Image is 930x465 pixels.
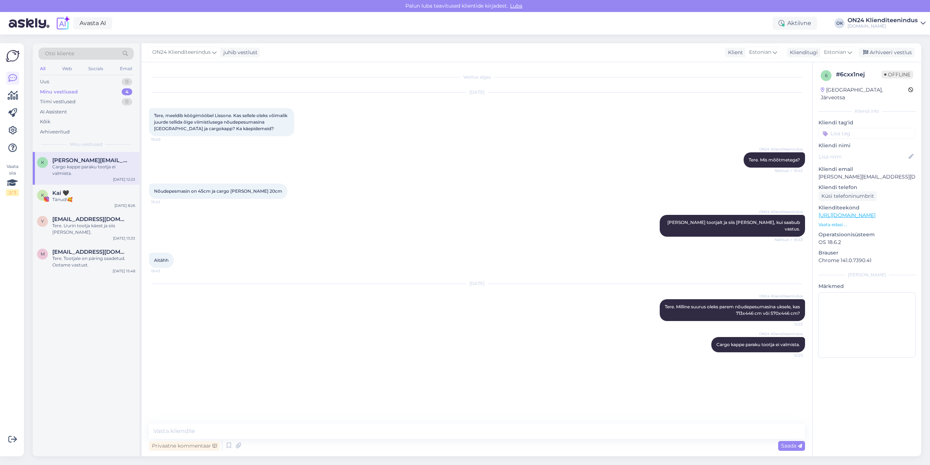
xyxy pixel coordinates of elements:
[824,48,846,56] span: Estonian
[775,237,803,242] span: Nähtud ✓ 15:43
[818,191,877,201] div: Küsi telefoninumbrit
[55,16,70,31] img: explore-ai
[149,89,805,96] div: [DATE]
[40,118,50,125] div: Kõik
[776,353,803,358] span: 12:23
[41,251,45,257] span: m
[818,249,915,257] p: Brauser
[41,192,44,198] span: K
[122,78,132,85] div: 0
[775,168,803,173] span: Nähtud ✓ 15:42
[154,257,169,263] span: Aitähh
[113,236,135,241] div: [DATE] 13:33
[818,165,915,173] p: Kliendi email
[40,128,70,136] div: Arhiveeritud
[52,223,135,236] div: Tere. Uurin tootja käest ja siis [PERSON_NAME].
[725,49,743,56] div: Klient
[716,342,800,347] span: Cargo kappe paraku tootja ei valmista.
[151,268,178,274] span: 15:43
[52,190,69,196] span: Kai 🖤
[834,18,845,28] div: OK
[221,49,258,56] div: juhib vestlust
[818,272,915,278] div: [PERSON_NAME]
[818,282,915,290] p: Märkmed
[52,196,135,203] div: Tänud!🥰
[52,157,128,164] span: Kristjan-j@hotmail.com
[859,48,915,57] div: Arhiveeri vestlus
[52,255,135,268] div: Tere. Tootjale on päring saadetud. Ootame vastust.
[776,321,803,327] span: 12:22
[40,88,78,96] div: Minu vestlused
[122,88,132,96] div: 4
[61,64,73,73] div: Web
[118,64,134,73] div: Email
[149,280,805,287] div: [DATE]
[52,216,128,223] span: yanic6@gmail.com
[759,293,803,299] span: ON24 Klienditeenindus
[819,153,907,161] input: Lisa nimi
[73,17,112,29] a: Avasta AI
[6,163,19,196] div: Vaata siia
[781,442,802,449] span: Saada
[818,212,876,219] a: [URL][DOMAIN_NAME]
[818,204,915,212] p: Klienditeekond
[40,78,49,85] div: Uus
[149,441,220,451] div: Privaatne kommentaar
[113,177,135,182] div: [DATE] 12:23
[154,113,288,131] span: Tere, meeldib köögimööbel Lissone. Kas sellele oleks võimalik juurde tellida õige viimistlusega n...
[39,64,47,73] div: All
[52,164,135,177] div: Cargo kappe paraku tootja ei valmista.
[122,98,132,105] div: 0
[152,48,211,56] span: ON24 Klienditeenindus
[818,184,915,191] p: Kliendi telefon
[818,142,915,149] p: Kliendi nimi
[154,188,282,194] span: Nõudepesmasin on 45cm ja cargo [PERSON_NAME] 20cm
[45,50,74,57] span: Otsi kliente
[848,23,918,29] div: [DOMAIN_NAME]
[41,160,44,165] span: K
[749,157,800,163] span: Tere. Mis mõõtmetega?
[151,137,178,142] span: 15:40
[818,119,915,127] p: Kliendi tag'id
[787,49,818,56] div: Klienditugi
[52,249,128,255] span: muthatha@mail.ru
[6,189,19,196] div: 2 / 3
[151,199,178,205] span: 15:42
[759,209,803,215] span: ON24 Klienditeenindus
[6,49,20,63] img: Askly Logo
[818,221,915,228] p: Vaata edasi ...
[818,128,915,139] input: Lisa tag
[40,98,76,105] div: Tiimi vestlused
[114,203,135,208] div: [DATE] 8:26
[759,147,803,152] span: ON24 Klienditeenindus
[508,3,525,9] span: Luba
[818,257,915,264] p: Chrome 141.0.7390.41
[87,64,105,73] div: Socials
[821,86,908,101] div: [GEOGRAPHIC_DATA], Järveotsa
[881,71,913,79] span: Offline
[113,268,135,274] div: [DATE] 15:48
[836,70,881,79] div: # 6cxx1nej
[848,17,926,29] a: ON24 Klienditeenindus[DOMAIN_NAME]
[149,74,805,80] div: Vestlus algas
[40,108,67,116] div: AI Assistent
[818,238,915,246] p: OS 18.6.2
[759,331,803,337] span: ON24 Klienditeenindus
[41,219,44,224] span: y
[818,173,915,181] p: [PERSON_NAME][EMAIL_ADDRESS][DOMAIN_NAME]
[825,73,828,78] span: 6
[773,17,817,30] div: Aktiivne
[848,17,918,23] div: ON24 Klienditeenindus
[818,108,915,115] div: Kliendi info
[818,231,915,238] p: Operatsioonisüsteem
[70,141,102,148] span: Minu vestlused
[667,220,801,232] span: [PERSON_NAME] tootjalt ja siis [PERSON_NAME], kui saabub vastus.
[665,304,801,316] span: Tere. Milline suurus oleks parem nõudepesumasina uksele, kas 713x446 cm või 570x446 cm?
[749,48,771,56] span: Estonian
